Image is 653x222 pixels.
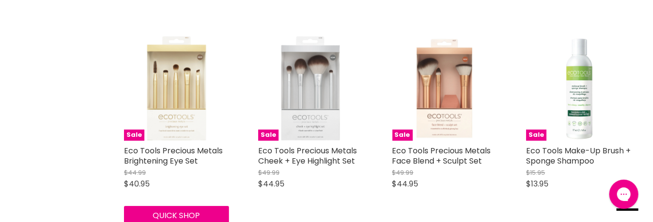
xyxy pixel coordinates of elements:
[124,168,146,177] span: $44.99
[392,129,413,141] span: Sale
[124,145,223,166] a: Eco Tools Precious Metals Brightening Eye Set
[392,36,497,141] a: Eco Tools Precious Metals Face Blend + Sculpt SetSale
[258,36,363,141] a: Eco Tools Precious Metals Cheek + Eye Highlight SetSale
[526,36,631,141] img: Eco Tools Make-Up Brush + Sponge Shampoo
[258,145,357,166] a: Eco Tools Precious Metals Cheek + Eye Highlight Set
[124,36,229,141] img: Eco Tools Precious Metals Brightening Eye Set
[124,129,144,141] span: Sale
[258,168,280,177] span: $49.99
[392,178,419,189] span: $44.95
[604,176,643,212] iframe: Gorgias live chat messenger
[526,145,631,166] a: Eco Tools Make-Up Brush + Sponge Shampoo
[124,36,229,141] a: Eco Tools Precious Metals Brightening Eye SetSale
[526,168,545,177] span: $15.95
[392,145,491,166] a: Eco Tools Precious Metals Face Blend + Sculpt Set
[392,168,414,177] span: $49.99
[124,178,150,189] span: $40.95
[526,36,631,141] a: Eco Tools Make-Up Brush + Sponge ShampooSale
[258,129,279,141] span: Sale
[526,129,547,141] span: Sale
[258,36,363,141] img: Eco Tools Precious Metals Cheek + Eye Highlight Set
[392,36,497,141] img: Eco Tools Precious Metals Face Blend + Sculpt Set
[258,178,284,189] span: $44.95
[526,178,548,189] span: $13.95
